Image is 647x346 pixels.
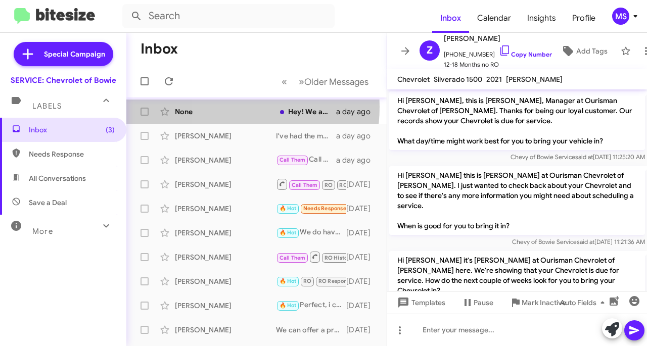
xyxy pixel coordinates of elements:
button: Mark Inactive [501,293,574,312]
div: [PERSON_NAME] [175,228,276,238]
div: [PERSON_NAME] [175,252,276,262]
nav: Page navigation example [276,71,375,92]
span: [PERSON_NAME] [506,75,563,84]
div: [PERSON_NAME] [175,155,276,165]
button: Pause [453,293,501,312]
div: Hey! We actually just traded it in because we're expecting baby #4 and it wasn't going to accommo... [276,107,336,117]
span: Needs Response [303,205,346,212]
div: Perfect, i can assist with setting you up. What time works for you? [276,300,346,311]
span: (3) [106,125,115,135]
p: Hi [PERSON_NAME] this is [PERSON_NAME] at Ourisman Chevrolet of [PERSON_NAME]. I just wanted to c... [389,166,645,235]
span: « [282,75,287,88]
span: 🔥 Hot [280,205,297,212]
span: Chevrolet [397,75,430,84]
span: 2021 [486,75,502,84]
span: Labels [32,102,62,111]
a: Inbox [432,4,469,33]
div: I've had the maintenance done on it already but i do have a question about a message thats poppin... [276,131,336,141]
span: » [299,75,304,88]
span: Older Messages [304,76,368,87]
div: a day ago [336,155,379,165]
div: [DATE] [346,204,379,214]
button: Next [293,71,375,92]
span: More [32,227,53,236]
div: Inbound Call [276,178,346,190]
div: Call me [276,154,336,166]
span: Chevy of Bowie Service [DATE] 11:21:36 AM [512,238,645,245]
button: MS [604,8,636,25]
span: said at [577,238,594,245]
span: Special Campaign [44,49,105,59]
div: [DATE] [346,301,379,311]
span: Chevy of Bowie Service [DATE] 11:25:20 AM [511,153,645,161]
span: 🔥 Hot [280,229,297,236]
div: MS [612,8,629,25]
span: RO Responded [318,278,357,284]
div: a day ago [336,107,379,117]
div: [PERSON_NAME] [175,131,276,141]
a: Copy Number [499,51,552,58]
div: [DATE] [346,252,379,262]
span: [PERSON_NAME] [444,32,552,44]
span: All Conversations [29,173,86,183]
div: Perfect, we'll see you then [276,275,346,287]
a: Calendar [469,4,519,33]
input: Search [122,4,335,28]
a: Profile [564,4,604,33]
button: Templates [387,293,453,312]
div: [PERSON_NAME] [175,301,276,311]
span: Add Tags [576,42,608,60]
span: Auto Fields [560,293,609,312]
a: Special Campaign [14,42,113,66]
button: Add Tags [552,42,616,60]
span: [PHONE_NUMBER] [444,44,552,60]
span: said at [575,153,593,161]
span: Mark Inactive [522,293,566,312]
div: We do and it looks available all throughout the day, What time works for you. [276,251,346,263]
span: Z [427,42,433,59]
span: Call Them [292,182,318,188]
div: We do have availability for [DATE] and [DATE] [276,227,346,238]
span: 🔥 Hot [280,278,297,284]
span: 12-18 Months no RO [444,60,552,70]
span: Call Them [280,255,306,261]
div: We can offer a professionally trained technician to service the vehicle, as well as a vin log sea... [276,325,346,335]
span: RO Historic [325,255,354,261]
span: Inbox [29,125,115,135]
div: [PERSON_NAME] [175,325,276,335]
span: Pause [474,293,493,312]
p: Hi [PERSON_NAME], this is [PERSON_NAME], Manager at Ourisman Chevrolet of [PERSON_NAME]. Thanks f... [389,91,645,150]
button: Auto Fields [552,293,617,312]
span: Silverado 1500 [434,75,482,84]
h1: Inbox [141,41,178,57]
div: [DATE] [346,276,379,286]
span: Call Them [280,157,306,163]
p: Hi [PERSON_NAME] it's [PERSON_NAME] at Ourisman Chevrolet of [PERSON_NAME] here. We're showing th... [389,251,645,300]
div: [PERSON_NAME] [175,204,276,214]
div: None [175,107,276,117]
span: Save a Deal [29,197,67,208]
span: RO [303,278,311,284]
a: Insights [519,4,564,33]
div: [DATE] [346,325,379,335]
div: a day ago [336,131,379,141]
div: What service is needed for my vehicle? How much is the service? [276,203,346,214]
span: 🔥 Hot [280,302,297,309]
button: Previous [275,71,293,92]
div: [DATE] [346,228,379,238]
span: RO [325,182,333,188]
div: [PERSON_NAME] [175,179,276,189]
div: [DATE] [346,179,379,189]
div: SERVICE: Chevrolet of Bowie [11,75,116,85]
span: RO Responded [339,182,378,188]
span: Needs Response [29,149,115,159]
div: [PERSON_NAME] [175,276,276,286]
span: Templates [395,293,445,312]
